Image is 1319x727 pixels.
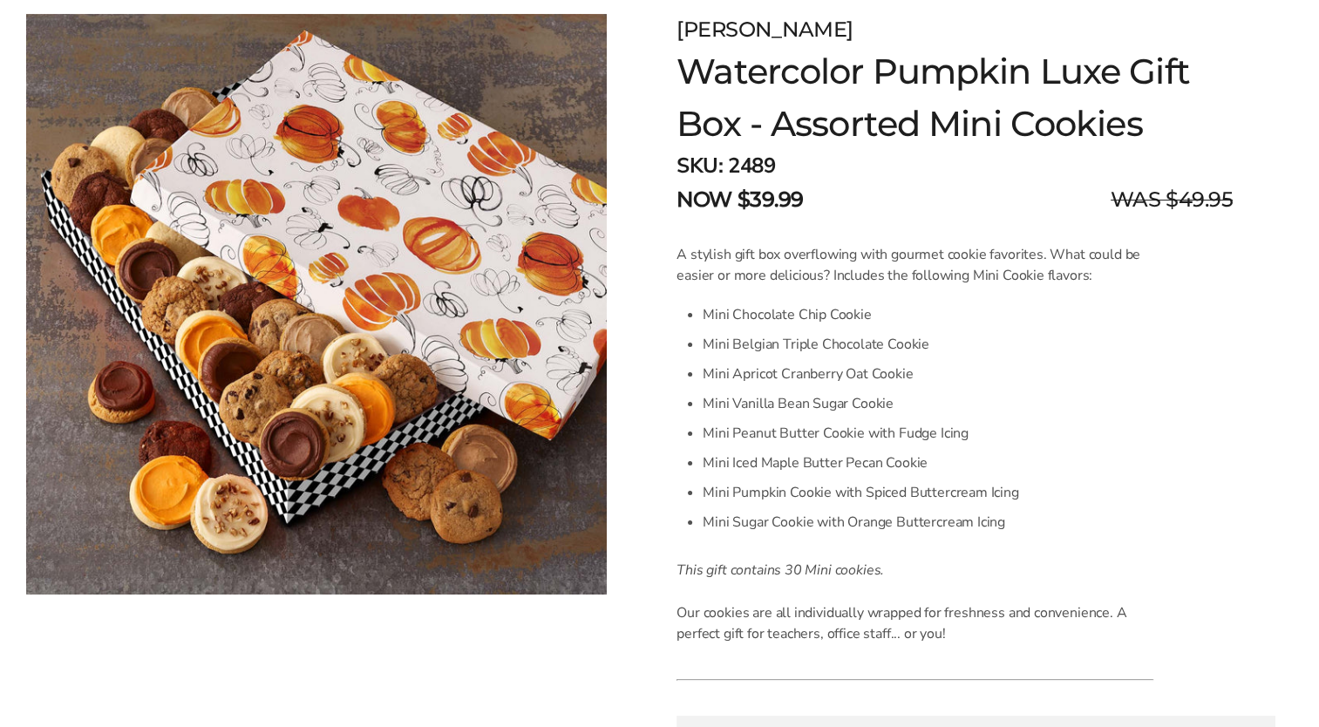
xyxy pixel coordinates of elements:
[676,184,803,215] span: NOW $39.99
[1111,184,1233,215] span: WAS $49.95
[703,507,1153,537] li: Mini Sugar Cookie with Orange Buttercream Icing
[676,561,884,580] em: This gift contains 30 Mini cookies.
[676,14,1233,45] div: [PERSON_NAME]
[728,152,775,180] span: 2489
[26,14,607,595] img: Watercolor Pumpkin Luxe Gift Box - Assorted Mini Cookies
[703,359,1153,389] li: Mini Apricot Cranberry Oat Cookie
[703,448,1153,478] li: Mini Iced Maple Butter Pecan Cookie
[676,602,1153,644] p: Our cookies are all individually wrapped for freshness and convenience. A perfect gift for teache...
[703,389,1153,418] li: Mini Vanilla Bean Sugar Cookie
[703,418,1153,448] li: Mini Peanut Butter Cookie with Fudge Icing
[676,244,1153,286] p: A stylish gift box overflowing with gourmet cookie favorites. What could be easier or more delici...
[703,478,1153,507] li: Mini Pumpkin Cookie with Spiced Buttercream Icing
[703,330,1153,359] li: Mini Belgian Triple Chocolate Cookie
[676,152,723,180] strong: SKU:
[703,300,1153,330] li: Mini Chocolate Chip Cookie
[676,45,1233,150] h1: Watercolor Pumpkin Luxe Gift Box - Assorted Mini Cookies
